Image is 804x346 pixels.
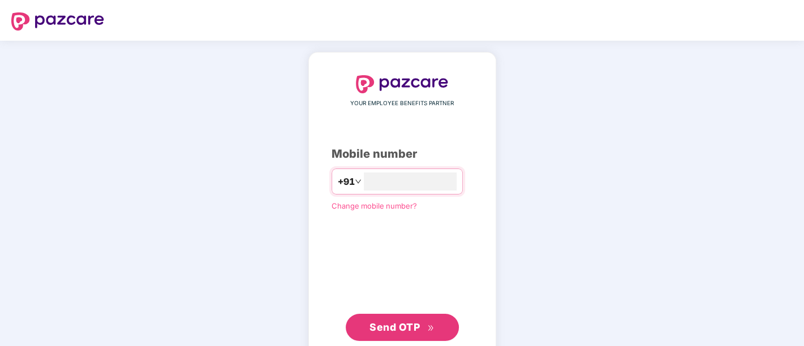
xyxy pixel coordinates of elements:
img: logo [356,75,449,93]
span: down [355,178,362,185]
span: Send OTP [369,321,420,333]
span: double-right [427,325,435,332]
img: logo [11,12,104,31]
a: Change mobile number? [332,201,417,210]
div: Mobile number [332,145,473,163]
span: +91 [338,175,355,189]
button: Send OTPdouble-right [346,314,459,341]
span: YOUR EMPLOYEE BENEFITS PARTNER [350,99,454,108]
